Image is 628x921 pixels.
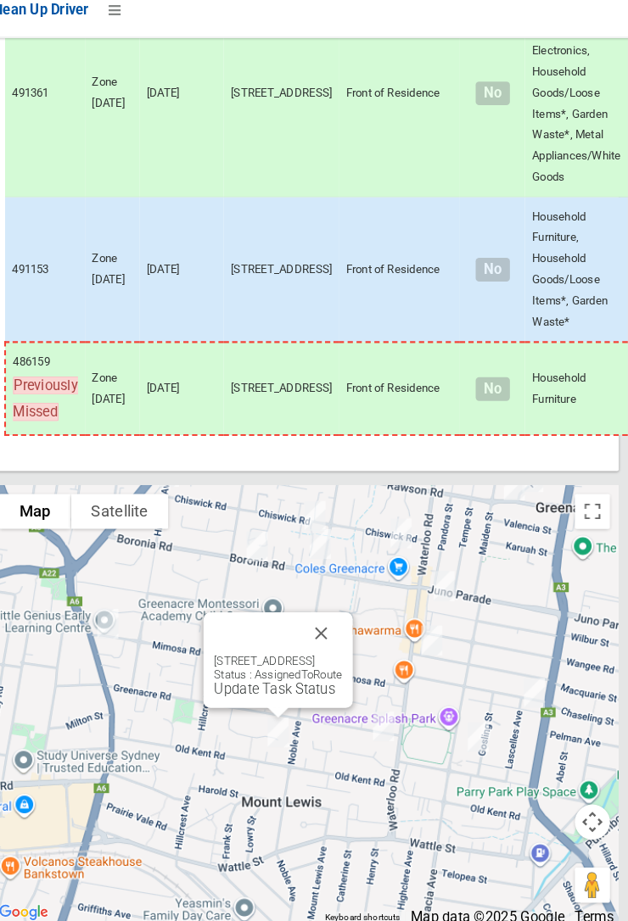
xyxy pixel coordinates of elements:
a: Clean Up Driver [10,14,105,40]
td: [STREET_ADDRESS] [236,209,347,349]
div: [STREET_ADDRESS] Status : AssignedToRoute [227,650,350,692]
td: [DATE] [154,349,236,438]
td: 491361 [25,8,102,209]
span: No [479,267,513,290]
div: 196 Wilbur Street, GREENACRE NSW 2190<br>Status : Collected<br><a href="/driver/booking/491180/co... [432,563,466,606]
button: Close [310,610,350,650]
span: No [479,97,513,120]
td: Front of Residence [347,8,464,209]
a: Terms (opens in new tab) [575,896,613,913]
div: 5/127 Old Kent Road, GREENACRE NSW 2190<br>Status : AssignedToRoute<br><a href="/driver/booking/4... [272,705,306,747]
div: 41 Lascelles Avenue, GREENACRE NSW 2190<br>Status : Collected<br><a href="/driver/booking/486948/... [519,667,553,709]
h4: Normal sized [471,101,520,115]
div: 8A Chiswick Road, GREENACRE NSW 2190<br>Status : Collected<br><a href="/driver/booking/486228/com... [390,512,424,555]
div: 126 Macquarie Street, GREENACRE NSW 2190<br>Status : Collected<br><a href="/driver/booking/491202... [420,616,454,658]
button: Keyboard shortcuts [334,899,407,911]
td: 491153 [25,209,102,349]
div: 23 Hewitt Street, GREENACRE NSW 2190<br>Status : IssuesWithCollection<br><a href="/driver/booking... [518,458,552,500]
td: Household Furniture, Household Goods/Loose Items*, Garden Waste* [527,209,626,349]
h4: Normal sized [471,387,520,401]
div: 110 Boronia Road, GREENACRE NSW 2190<br>Status : Collected<br><a href="/driver/booking/484685/com... [251,525,285,567]
td: Household Furniture [527,349,626,438]
a: Update Task Status [227,676,344,692]
button: Toggle fullscreen view [575,495,609,529]
button: Map camera controls [575,795,609,829]
span: Clean Up Driver [10,19,105,35]
div: 381 Stacey Street, BANKSTOWN NSW 2200<br>Status : AssignedToRoute<br><a href="/driver/booking/486... [107,600,141,642]
img: Google [14,889,70,911]
td: [DATE] [154,209,236,349]
div: 10 Tonga Close, GREENACRE NSW 2190<br>Status : Collected<br><a href="/driver/booking/491361/compl... [373,699,407,741]
button: Show satellite imagery [88,495,182,529]
td: Front of Residence [347,209,464,349]
div: 15 Omega Place, GREENACRE NSW 2190<br>Status : Collected<br><a href="/driver/booking/491089/compl... [298,602,332,645]
span: Previously Missed [32,382,95,425]
td: [STREET_ADDRESS] [236,349,347,438]
h4: Normal sized [471,271,520,286]
span: Map data ©2025 Google [417,896,565,913]
td: [DATE] [154,8,236,209]
td: Front of Residence [347,349,464,438]
div: 1/9 Lascelles Lane, GREENACRE NSW 2190<br>Status : Collected<br><a href="/driver/booking/484511/c... [465,709,499,751]
div: 112 Highview Avenue, GREENACRE NSW 2190<br>Status : Collected<br><a href="/driver/booking/486511/... [165,453,199,495]
div: 9 Welch Avenue, GREENACRE NSW 2190<br>Status : Collected<br><a href="/driver/booking/490924/compl... [307,495,341,538]
button: Show street map [19,495,88,529]
a: Click to see this area on Google Maps [14,889,70,911]
td: Zone [DATE] [102,349,154,438]
td: Household Furniture, Electronics, Household Goods/Loose Items*, Garden Waste*, Metal Appliances/W... [527,8,626,209]
span: No [479,382,513,405]
button: Drag Pegman onto the map to open Street View [575,857,609,890]
td: Zone [DATE] [102,8,154,209]
td: 486159 [25,349,102,438]
td: [STREET_ADDRESS] [236,8,347,209]
div: 71 Boronia Road, GREENACRE NSW 2190<br>Status : Collected<br><a href="/driver/booking/481447/comp... [312,522,346,565]
div: 27A Rawson Road, GREENACRE NSW 2190<br>Status : Collected<br><a href="/driver/booking/486411/comp... [500,466,534,508]
td: Zone [DATE] [102,209,154,349]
